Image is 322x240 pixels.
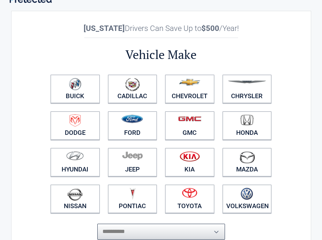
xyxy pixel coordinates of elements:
a: Mazda [222,148,272,177]
a: Buick [50,75,100,103]
a: Kia [165,148,214,177]
img: pontiac [129,188,136,200]
img: nissan [67,188,83,201]
h2: Drivers Can Save Up to /Year [47,24,276,33]
b: $500 [201,24,219,33]
img: buick [69,78,81,91]
img: chevrolet [179,79,200,86]
img: ford [122,115,143,123]
img: jeep [122,151,143,160]
a: Jeep [108,148,157,177]
a: Honda [222,111,272,140]
img: honda [240,114,254,126]
a: Chevrolet [165,75,214,103]
a: Hyundai [50,148,100,177]
img: chrysler [228,81,266,84]
img: toyota [182,188,197,198]
a: Pontiac [108,185,157,213]
a: Chrysler [222,75,272,103]
img: kia [180,151,200,162]
h2: Vehicle Make [47,47,276,63]
a: Dodge [50,111,100,140]
img: mazda [239,151,255,164]
a: Cadillac [108,75,157,103]
img: hyundai [66,151,84,160]
img: cadillac [125,78,140,91]
b: [US_STATE] [84,24,125,33]
a: Volkswagen [222,185,272,213]
img: gmc [178,116,201,121]
a: Toyota [165,185,214,213]
img: volkswagen [241,188,253,200]
a: Nissan [50,185,100,213]
a: Ford [108,111,157,140]
img: dodge [70,114,81,127]
a: GMC [165,111,214,140]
